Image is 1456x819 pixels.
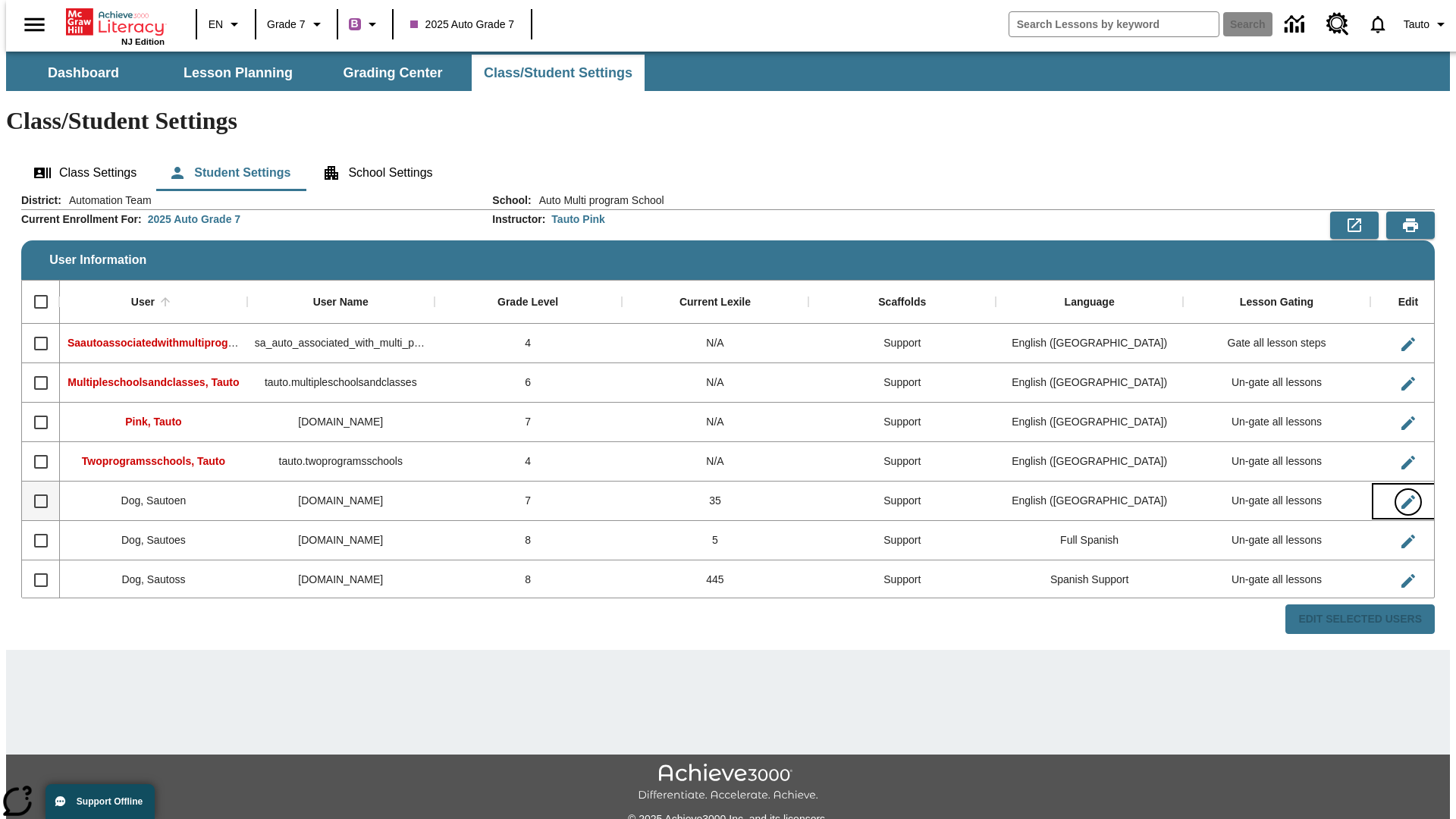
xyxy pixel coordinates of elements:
div: Support [808,403,996,442]
div: 5 [622,521,809,560]
button: Edit User [1393,447,1423,478]
div: Language [1065,296,1115,309]
button: Export to CSV [1330,212,1379,239]
div: 6 [435,363,622,403]
button: Open side menu [12,2,57,47]
span: Auto Multi program School [532,193,664,208]
div: 7 [435,482,622,521]
span: Dog, Sautoss [121,573,185,585]
div: 35 [622,482,809,521]
h2: School : [492,194,531,207]
div: Un-gate all lessons [1183,403,1370,442]
button: Edit User [1393,526,1423,557]
button: School Settings [310,155,444,191]
img: Achieve3000 Differentiate Accelerate Achieve [638,764,818,802]
button: Language: EN, Select a language [202,11,250,38]
div: Support [808,560,996,600]
a: Home [66,7,165,37]
button: Student Settings [156,155,303,191]
span: 2025 Auto Grade 7 [410,17,515,33]
h2: District : [21,194,61,207]
span: Pink, Tauto [125,416,181,428]
div: Current Lexile [679,296,751,309]
div: N/A [622,324,809,363]
div: Support [808,363,996,403]
button: Edit User [1393,408,1423,438]
a: Resource Center, Will open in new tab [1317,4,1358,45]
div: English (US) [996,363,1183,403]
button: Dashboard [8,55,159,91]
div: tauto.pink [247,403,435,442]
span: Lesson Planning [184,64,293,82]
input: search field [1009,12,1219,36]
button: Grade: Grade 7, Select a grade [261,11,332,38]
div: sautoen.dog [247,482,435,521]
div: Un-gate all lessons [1183,363,1370,403]
button: Boost Class color is purple. Change class color [343,11,388,38]
div: Grade Level [497,296,558,309]
div: English (US) [996,324,1183,363]
button: Profile/Settings [1398,11,1456,38]
div: Support [808,482,996,521]
span: NJ Edition [121,37,165,46]
div: N/A [622,403,809,442]
div: 8 [435,560,622,600]
div: Class/Student Settings [21,155,1435,191]
button: Lesson Planning [162,55,314,91]
div: English (US) [996,403,1183,442]
div: User Information [21,193,1435,635]
div: sa_auto_associated_with_multi_program_classes [247,324,435,363]
div: N/A [622,363,809,403]
span: Automation Team [61,193,152,208]
button: Edit User [1393,566,1423,596]
div: N/A [622,442,809,482]
div: Un-gate all lessons [1183,521,1370,560]
div: Edit [1398,296,1418,309]
div: sautoes.dog [247,521,435,560]
span: Tauto [1404,17,1429,33]
div: User Name [313,296,369,309]
div: Un-gate all lessons [1183,482,1370,521]
span: Grading Center [343,64,442,82]
span: Support Offline [77,796,143,807]
span: Grade 7 [267,17,306,33]
div: 7 [435,403,622,442]
div: Full Spanish [996,521,1183,560]
div: Un-gate all lessons [1183,442,1370,482]
div: Scaffolds [878,296,926,309]
div: 4 [435,324,622,363]
div: Lesson Gating [1240,296,1313,309]
div: SubNavbar [6,52,1450,91]
span: Dashboard [48,64,119,82]
div: User [131,296,155,309]
button: Edit User [1393,369,1423,399]
div: Tauto Pink [551,212,605,227]
span: Class/Student Settings [484,64,632,82]
button: Support Offline [45,784,155,819]
div: tauto.twoprogramsschools [247,442,435,482]
button: Grading Center [317,55,469,91]
div: 445 [622,560,809,600]
div: English (US) [996,442,1183,482]
button: Class/Student Settings [472,55,645,91]
div: Spanish Support [996,560,1183,600]
h2: Instructor : [492,213,545,226]
div: English (US) [996,482,1183,521]
div: Home [66,5,165,46]
div: SubNavbar [6,55,646,91]
span: Twoprogramsschools, Tauto [82,455,225,467]
div: Support [808,442,996,482]
span: Dog, Sautoen [121,494,187,507]
div: 8 [435,521,622,560]
h2: Current Enrollment For : [21,213,142,226]
button: Edit User [1393,487,1423,517]
div: Support [808,521,996,560]
div: 4 [435,442,622,482]
span: B [351,14,359,33]
span: Multipleschoolsandclasses, Tauto [67,376,239,388]
div: sautoss.dog [247,560,435,600]
div: Gate all lesson steps [1183,324,1370,363]
span: Dog, Sautoes [121,534,186,546]
div: Support [808,324,996,363]
div: Un-gate all lessons [1183,560,1370,600]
